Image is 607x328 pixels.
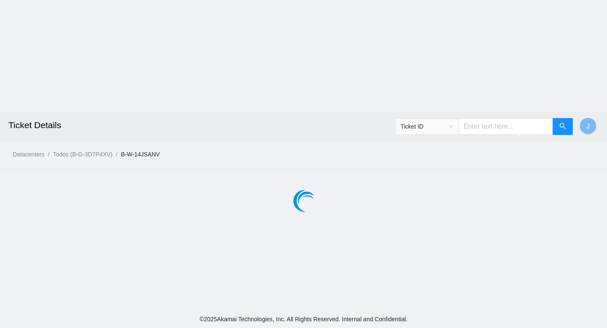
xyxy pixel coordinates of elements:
[121,151,160,158] a: B-W-14JSANV
[13,151,44,158] a: Datacenters
[400,120,454,133] span: Ticket ID
[53,151,113,158] a: Todos (B-G-3D7P4XV)
[580,118,596,134] button: J
[586,121,590,132] span: J
[559,123,566,131] span: search
[8,112,422,139] h2: Ticket Details
[48,151,49,158] span: /
[116,151,118,158] span: /
[459,118,553,135] input: Enter text here...
[553,118,573,135] button: search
